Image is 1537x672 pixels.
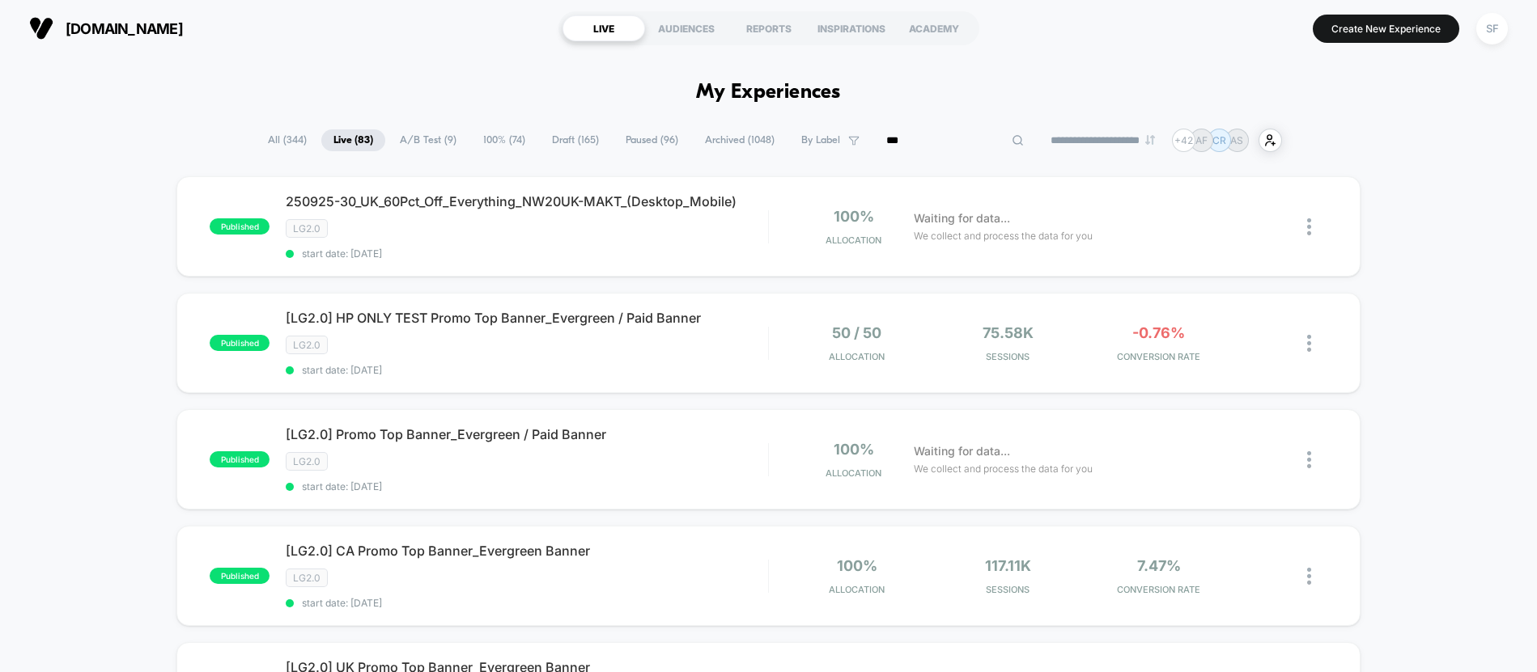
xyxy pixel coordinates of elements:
p: CR [1212,134,1226,146]
button: Create New Experience [1313,15,1459,43]
span: LG2.0 [286,336,328,354]
span: 250925-30_UK_60Pct_Off_Everything_NW20UK-MAKT_(Desktop_Mobile) [286,193,767,209]
span: LG2.0 [286,568,328,587]
span: Sessions [936,351,1080,362]
span: start date: [DATE] [286,364,767,376]
span: A/B Test ( 9 ) [388,129,469,151]
span: start date: [DATE] [286,480,767,492]
span: published [210,335,270,351]
div: LIVE [563,15,645,41]
span: 100% ( 74 ) [471,129,537,151]
button: SF [1471,12,1513,45]
span: We collect and process the data for you [914,228,1093,243]
span: Paused ( 96 ) [614,129,690,151]
span: LG2.0 [286,219,328,238]
span: 100% [834,208,874,225]
p: AF [1195,134,1208,146]
div: REPORTS [728,15,810,41]
span: Draft ( 165 ) [540,129,611,151]
span: -0.76% [1132,324,1185,341]
div: AUDIENCES [645,15,728,41]
span: published [210,451,270,467]
span: We collect and process the data for you [914,461,1093,476]
span: 117.11k [985,557,1031,574]
img: Visually logo [29,16,53,40]
span: [LG2.0] HP ONLY TEST Promo Top Banner_Evergreen / Paid Banner [286,310,767,326]
span: By Label [801,134,840,146]
span: 75.58k [983,324,1034,341]
span: Waiting for data... [914,209,1010,227]
span: Sessions [936,584,1080,595]
span: 7.47% [1137,557,1181,574]
span: Allocation [826,467,881,479]
span: published [210,218,270,235]
p: AS [1230,134,1243,146]
span: 100% [834,441,874,458]
span: start date: [DATE] [286,597,767,609]
span: [LG2.0] CA Promo Top Banner_Evergreen Banner [286,543,767,559]
img: close [1307,451,1311,468]
span: [LG2.0] Promo Top Banner_Evergreen / Paid Banner [286,426,767,442]
img: close [1307,568,1311,585]
span: Waiting for data... [914,442,1010,460]
span: CONVERSION RATE [1087,584,1230,595]
div: INSPIRATIONS [810,15,893,41]
img: end [1145,135,1155,145]
div: SF [1476,13,1508,44]
div: ACADEMY [893,15,975,41]
span: start date: [DATE] [286,247,767,260]
button: [DOMAIN_NAME] [24,15,188,41]
span: 50 / 50 [832,324,881,341]
span: Allocation [826,235,881,246]
span: [DOMAIN_NAME] [66,20,183,37]
span: LG2.0 [286,452,328,471]
h1: My Experiences [696,81,841,104]
img: close [1307,335,1311,352]
span: Allocation [829,351,885,362]
span: published [210,568,270,584]
span: CONVERSION RATE [1087,351,1230,362]
span: Live ( 83 ) [321,129,385,151]
span: 100% [837,557,877,574]
img: close [1307,218,1311,235]
div: + 42 [1172,129,1195,152]
span: Archived ( 1048 ) [693,129,787,151]
span: All ( 344 ) [256,129,319,151]
span: Allocation [829,584,885,595]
